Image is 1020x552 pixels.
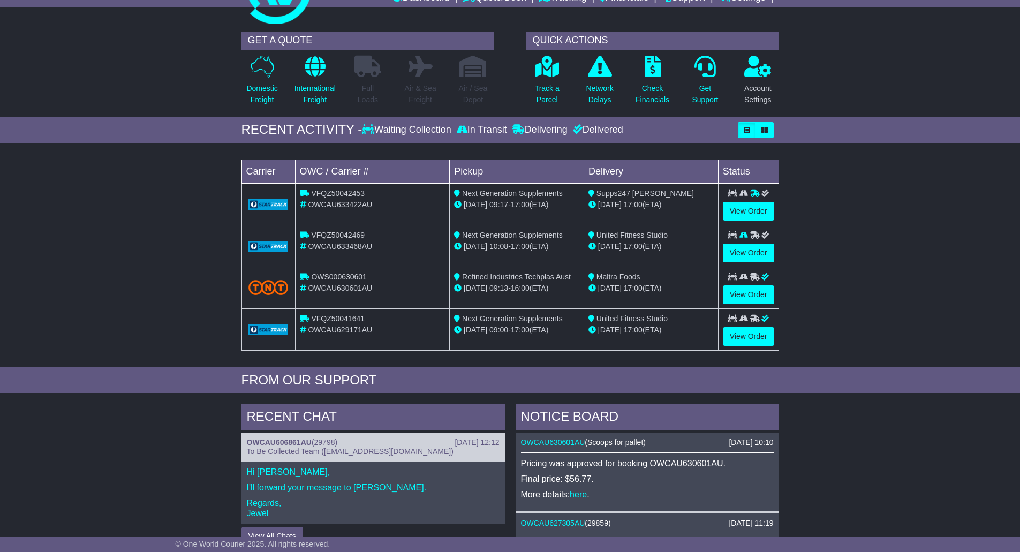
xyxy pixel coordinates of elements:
a: InternationalFreight [294,55,336,111]
span: [DATE] [464,284,487,292]
button: View All Chats [241,527,303,546]
p: Domestic Freight [246,83,277,105]
p: Check Financials [636,83,669,105]
td: Pickup [450,160,584,183]
div: Waiting Collection [362,124,454,136]
p: Account Settings [744,83,772,105]
p: Air / Sea Depot [459,83,488,105]
p: I'll forward your message to [PERSON_NAME]. [247,482,500,493]
a: Track aParcel [534,55,560,111]
span: VFQZ50042469 [311,231,365,239]
div: - (ETA) [454,241,579,252]
p: More details: . [521,489,774,500]
div: (ETA) [588,324,714,336]
a: View Order [723,202,774,221]
img: GetCarrierServiceLogo [248,324,289,335]
div: GET A QUOTE [241,32,494,50]
img: GetCarrierServiceLogo [248,241,289,252]
a: View Order [723,327,774,346]
span: OWCAU629171AU [308,326,372,334]
p: Network Delays [586,83,613,105]
img: TNT_Domestic.png [248,280,289,294]
span: United Fitness Studio [596,231,668,239]
span: VFQZ50042453 [311,189,365,198]
span: 29859 [587,519,608,527]
div: Delivering [510,124,570,136]
a: GetSupport [691,55,719,111]
p: Hi [PERSON_NAME], [247,467,500,477]
p: Pricing was approved for booking OWCAU630601AU. [521,458,774,468]
span: 17:00 [624,284,643,292]
div: - (ETA) [454,283,579,294]
p: Regards, Jewel [247,498,500,518]
p: Full Loads [354,83,381,105]
div: [DATE] 11:19 [729,519,773,528]
div: - (ETA) [454,199,579,210]
div: RECENT CHAT [241,404,505,433]
span: 16:00 [511,284,530,292]
td: OWC / Carrier # [295,160,450,183]
p: Get Support [692,83,718,105]
div: [DATE] 10:10 [729,438,773,447]
div: [DATE] 12:12 [455,438,499,447]
span: 09:13 [489,284,508,292]
div: FROM OUR SUPPORT [241,373,779,388]
img: GetCarrierServiceLogo [248,199,289,210]
a: NetworkDelays [585,55,614,111]
div: (ETA) [588,283,714,294]
span: Next Generation Supplements [462,231,563,239]
div: (ETA) [588,241,714,252]
a: View Order [723,244,774,262]
div: In Transit [454,124,510,136]
span: [DATE] [598,326,622,334]
span: To Be Collected Team ([EMAIL_ADDRESS][DOMAIN_NAME]) [247,447,454,456]
div: Delivered [570,124,623,136]
span: © One World Courier 2025. All rights reserved. [176,540,330,548]
a: OWCAU606861AU [247,438,312,447]
span: OWCAU630601AU [308,284,372,292]
span: 09:00 [489,326,508,334]
span: OWCAU633422AU [308,200,372,209]
span: OWS000630601 [311,273,367,281]
span: 17:00 [511,326,530,334]
span: VFQZ50041641 [311,314,365,323]
span: Next Generation Supplements [462,189,563,198]
a: OWCAU627305AU [521,519,585,527]
span: OWCAU633468AU [308,242,372,251]
div: (ETA) [588,199,714,210]
span: [DATE] [598,242,622,251]
span: Refined Industries Techplas Aust [462,273,571,281]
a: View Order [723,285,774,304]
span: 17:00 [624,200,643,209]
span: Supps247 [PERSON_NAME] [596,189,694,198]
span: [DATE] [598,200,622,209]
span: Next Generation Supplements [462,314,563,323]
span: United Fitness Studio [596,314,668,323]
span: Scoops for pallet [587,438,643,447]
a: here [570,490,587,499]
span: 29798 [314,438,335,447]
p: Air & Sea Freight [405,83,436,105]
span: [DATE] [598,284,622,292]
span: 17:00 [624,326,643,334]
p: International Freight [294,83,336,105]
a: AccountSettings [744,55,772,111]
div: RECENT ACTIVITY - [241,122,362,138]
div: QUICK ACTIONS [526,32,779,50]
span: 17:00 [511,200,530,209]
div: ( ) [521,519,774,528]
div: ( ) [247,438,500,447]
span: 10:08 [489,242,508,251]
a: DomesticFreight [246,55,278,111]
div: NOTICE BOARD [516,404,779,433]
td: Delivery [584,160,718,183]
a: CheckFinancials [635,55,670,111]
span: Maltra Foods [596,273,640,281]
div: - (ETA) [454,324,579,336]
span: 09:17 [489,200,508,209]
div: ( ) [521,438,774,447]
p: Final price: $56.77. [521,474,774,484]
p: Track a Parcel [535,83,560,105]
span: 17:00 [511,242,530,251]
td: Carrier [241,160,295,183]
